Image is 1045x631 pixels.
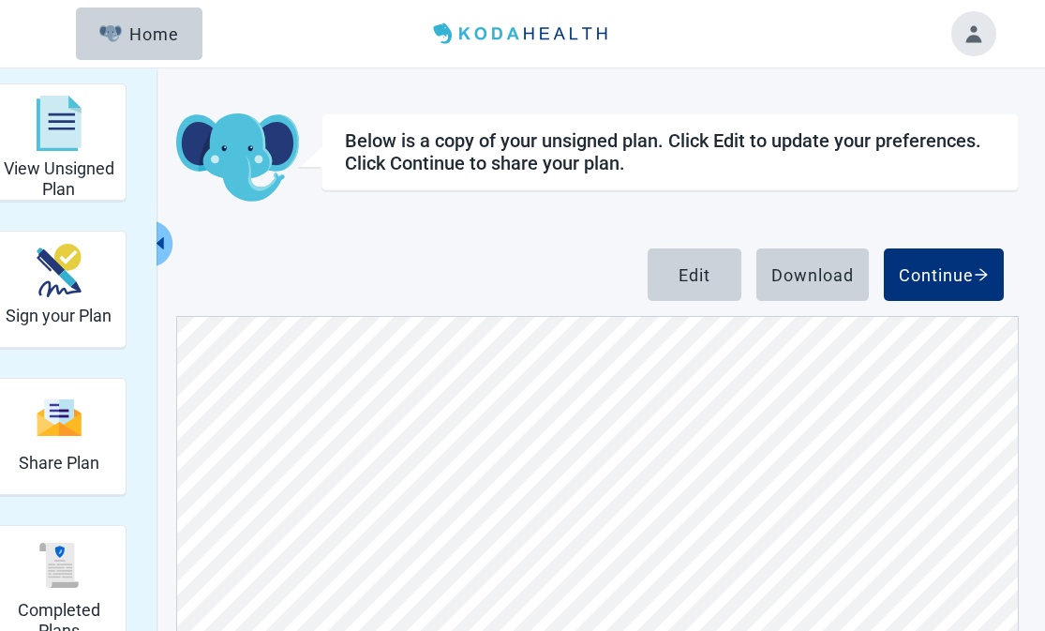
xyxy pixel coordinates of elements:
button: Download [756,248,869,301]
button: Toggle account menu [951,11,996,56]
button: Collapse menu [150,220,173,267]
span: caret-left [152,234,170,252]
button: Edit [648,248,741,301]
img: svg%3e [37,543,82,588]
div: Continue [899,265,989,284]
button: Continue arrow-right [884,248,1004,301]
div: Below is a copy of your unsigned plan. Click Edit to update your preferences. Click Continue to s... [345,129,995,174]
img: Koda Elephant [176,113,299,203]
img: Koda Health [425,19,619,49]
img: Elephant [99,25,123,42]
h2: Share Plan [19,453,99,473]
span: arrow-right [974,267,989,282]
img: svg%3e [37,96,82,152]
img: svg%3e [37,398,82,438]
button: ElephantHome [76,8,202,60]
div: Home [99,24,180,43]
h2: Sign your Plan [6,306,112,326]
img: make_plan_official-CpYJDfBD.svg [37,244,82,297]
div: Edit [679,265,710,284]
div: Download [771,265,854,284]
